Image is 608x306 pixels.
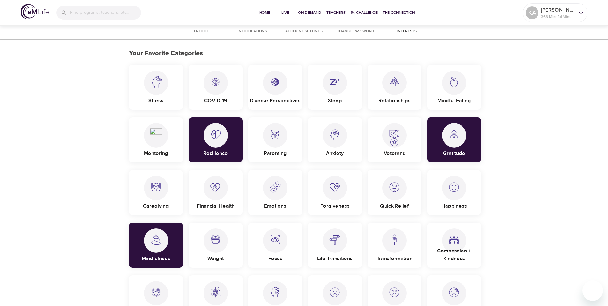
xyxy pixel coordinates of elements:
p: Diverse Perspectives [250,94,301,105]
p: Anxiety [326,147,344,157]
img: EM_icons-09.svg [388,228,401,246]
p: Gratitude [443,147,465,157]
p: Quick Relief [380,200,409,210]
img: EM_icons-23.svg [329,123,341,141]
p: Focus [268,252,282,262]
img: logo [21,4,49,19]
span: Change Password [334,28,377,35]
img: EM_icons-27.svg [448,281,460,299]
p: Financial Health [197,200,235,210]
p: Resilience [203,147,228,157]
p: Mindful Eating [437,94,471,105]
span: 1% Challenge [351,9,378,16]
iframe: Button to launch messaging window [582,280,603,301]
img: EM_icons-12.svg [448,176,460,193]
img: EM_icons-47.svg [209,71,222,88]
img: EM_icons-36.svg [329,71,341,88]
p: Weight [207,252,224,262]
p: COVID-19 [204,94,227,105]
p: Caregiving [143,200,169,210]
img: EM_icons-48.svg [269,71,281,88]
p: Stress [148,94,163,105]
p: Happiness [441,200,467,210]
img: EM_icons-15.svg [388,71,401,88]
p: Transformation [377,252,412,262]
p: Parenting [264,147,287,157]
img: EM_icons-34.svg [448,71,460,88]
p: Life Transitions [317,252,353,262]
span: Interests [385,28,429,35]
p: Mentoring [144,147,168,157]
img: EM_icons-01.svg [150,228,162,246]
p: [PERSON_NAME] [541,6,575,14]
span: Live [278,9,293,16]
span: Teachers [326,9,346,16]
img: EM_icons-13.svg [150,281,162,299]
input: Find programs, teachers, etc... [70,6,141,20]
div: KA [526,6,538,19]
img: EM_icons-35.svg [150,71,162,88]
span: Account Settings [282,28,326,35]
span: Home [257,9,272,16]
img: EM_icons-04.svg [269,228,281,246]
img: EM_icons-20.svg [329,176,341,193]
span: The Connection [383,9,415,16]
img: EM_icons-07.svg [329,228,341,246]
img: EM_icons-24.svg [269,281,281,299]
span: On-Demand [298,9,321,16]
img: EM_icons-03.svg [209,176,222,193]
span: Profile [180,28,223,35]
img: EM_icons-51.svg [150,123,162,141]
img: EM_icons-14.svg [209,281,222,299]
img: EM_icons-18.svg [150,176,162,193]
img: EM_icons-17.svg [269,123,281,141]
img: EM_icons-08.svg [209,123,222,141]
img: EM_icons-05.svg [448,123,460,141]
p: Emotions [264,200,286,210]
p: Veterans [384,147,405,157]
img: EM_icons-26.svg [388,281,401,299]
img: EM_icons-11.svg [448,228,460,246]
p: Mindfulness [142,252,170,262]
p: Sleep [328,94,342,105]
span: Notifications [231,28,275,35]
p: Forgiveness [320,200,350,210]
p: Relationships [379,94,411,105]
p: Compassion + Kindness [427,244,481,262]
img: EM_icons-22.svg [388,176,401,193]
img: EM_icons-25.svg [329,281,341,299]
img: EM_icons-21.svg [269,176,281,193]
img: EM_icons-28.svg [209,228,222,246]
h3: Your Favorite Categories [129,50,479,57]
img: EM_icons-46.svg [388,123,401,148]
p: 368 Mindful Minutes [541,14,575,20]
